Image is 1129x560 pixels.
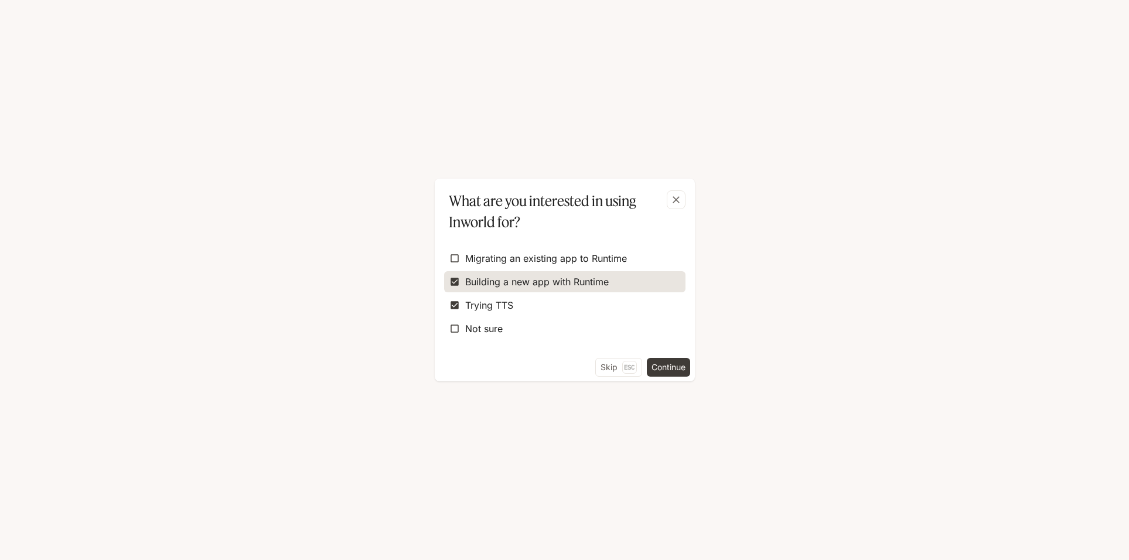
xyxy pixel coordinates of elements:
p: Esc [622,361,637,374]
span: Building a new app with Runtime [465,275,609,289]
span: Not sure [465,322,503,336]
button: SkipEsc [595,358,642,377]
button: Continue [647,358,690,377]
span: Migrating an existing app to Runtime [465,251,627,265]
span: Trying TTS [465,298,513,312]
p: What are you interested in using Inworld for? [449,190,676,233]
